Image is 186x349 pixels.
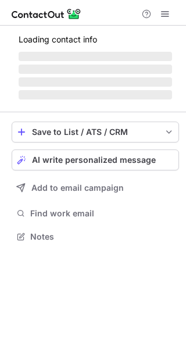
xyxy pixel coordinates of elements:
button: Notes [12,229,179,245]
span: Notes [30,232,174,242]
span: ‌ [19,90,172,99]
span: AI write personalized message [32,155,156,165]
p: Loading contact info [19,35,172,44]
span: ‌ [19,77,172,87]
button: Add to email campaign [12,177,179,198]
button: save-profile-one-click [12,122,179,143]
img: ContactOut v5.3.10 [12,7,81,21]
span: Add to email campaign [31,183,124,193]
button: Find work email [12,205,179,222]
span: Find work email [30,208,174,219]
div: Save to List / ATS / CRM [32,127,159,137]
button: AI write personalized message [12,149,179,170]
span: ‌ [19,65,172,74]
span: ‌ [19,52,172,61]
